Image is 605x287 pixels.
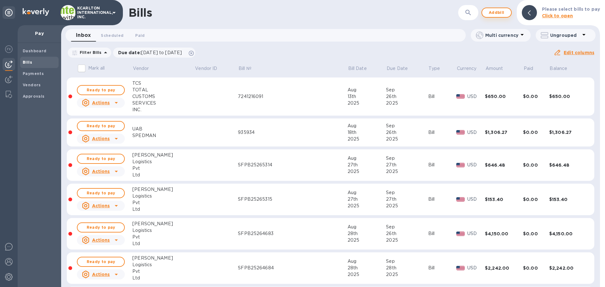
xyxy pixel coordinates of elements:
b: Click to open [542,13,573,18]
div: INC. [132,106,195,113]
div: Bill [428,162,457,168]
p: Vendor ID [195,65,217,72]
span: Ready to pay [83,86,119,94]
p: Paid [524,65,533,72]
img: USD [456,130,465,135]
p: USD [467,196,485,203]
div: SERVICES [132,100,195,106]
div: Ltd [132,172,195,178]
p: Ungrouped [550,32,580,38]
u: Edit columns [564,50,594,55]
div: [PERSON_NAME] [132,186,195,193]
div: 2025 [348,203,386,209]
div: Aug [348,123,386,129]
div: 2025 [386,100,428,106]
div: $0.00 [523,265,549,271]
p: USD [467,129,485,136]
b: Please select bills to pay [542,7,600,12]
p: Currency [457,65,476,72]
p: USD [467,230,485,237]
p: Due date : [118,49,185,56]
div: $646.48 [549,162,587,168]
div: Sep [386,224,428,230]
div: 26th [386,129,428,136]
img: Foreign exchange [5,45,13,53]
img: USD [456,197,465,202]
div: CUSTOMS [132,93,195,100]
span: Paid [135,32,145,39]
p: Bill № [239,65,251,72]
div: $1,306.27 [485,129,523,135]
div: 27th [386,162,428,168]
img: USD [456,163,465,167]
div: [PERSON_NAME] [132,221,195,227]
div: [PERSON_NAME] [132,255,195,261]
span: Due Date [387,65,416,72]
div: 7241216091 [238,93,348,100]
button: Ready to pay [77,154,125,164]
div: $650.00 [549,93,587,100]
div: TCS [132,80,195,87]
div: 2025 [386,168,428,175]
div: $4,150.00 [485,231,523,237]
div: Logistics [132,158,195,165]
div: Unpin categories [3,6,15,19]
p: Bill Date [348,65,367,72]
div: SFPB25264683 [238,230,348,237]
div: 26th [386,230,428,237]
img: USD [456,266,465,270]
div: 2025 [386,237,428,244]
button: Ready to pay [77,85,125,95]
div: [PERSON_NAME] [132,152,195,158]
div: 28th [348,230,386,237]
p: Amount [486,65,503,72]
p: USD [467,162,485,168]
div: $0.00 [523,129,549,135]
div: $153.40 [485,196,523,203]
div: Sep [386,123,428,129]
p: KCARLTON INTERNATIONAL, INC. [77,6,109,19]
button: Ready to pay [77,188,125,198]
div: Pvt [132,268,195,275]
span: Amount [486,65,511,72]
div: Due date:[DATE] to [DATE] [113,48,196,58]
button: Addbill [481,8,512,18]
div: 28th [348,265,386,271]
div: 2025 [386,136,428,142]
span: Vendor ID [195,65,225,72]
div: TOTAL [132,87,195,93]
div: Bill [428,265,457,271]
u: Actions [92,136,110,141]
u: Actions [92,272,110,277]
span: Paid [524,65,542,72]
div: $0.00 [523,162,549,168]
span: Bill Date [348,65,375,72]
b: Dashboard [23,49,47,53]
div: UAB [132,126,195,132]
div: Bill [428,129,457,136]
div: $153.40 [549,196,587,203]
div: Sep [386,155,428,162]
p: Pay [23,30,56,37]
b: Bills [23,60,32,65]
u: Actions [92,100,110,105]
img: Logo [23,8,49,16]
div: Pvt [132,165,195,172]
u: Actions [92,238,110,243]
span: Inbox [76,31,91,40]
div: 28th [386,265,428,271]
p: Filter Bills [77,50,102,55]
b: Approvals [23,94,45,99]
button: Ready to pay [77,222,125,232]
span: Scheduled [101,32,124,39]
span: Type [429,65,448,72]
span: Ready to pay [83,258,119,266]
div: Pvt [132,199,195,206]
div: 2025 [348,100,386,106]
u: Actions [92,203,110,208]
div: 18th [348,129,386,136]
div: Logistics [132,193,195,199]
span: Add bill [487,9,506,16]
span: Ready to pay [83,122,119,130]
